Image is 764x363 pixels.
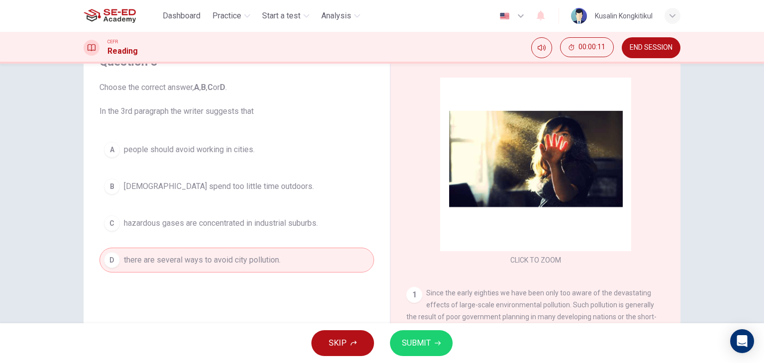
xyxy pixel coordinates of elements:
button: Dashboard [159,7,204,25]
b: C [207,83,213,92]
button: END SESSION [622,37,680,58]
b: D [220,83,225,92]
button: B[DEMOGRAPHIC_DATA] spend too little time outdoors. [99,174,374,199]
span: Start a test [262,10,300,22]
span: people should avoid working in cities. [124,144,255,156]
span: Dashboard [163,10,200,22]
button: Practice [208,7,254,25]
button: Start a test [258,7,313,25]
div: Hide [560,37,614,58]
img: Profile picture [571,8,587,24]
div: C [104,215,120,231]
button: SUBMIT [390,330,453,356]
div: Mute [531,37,552,58]
img: SE-ED Academy logo [84,6,136,26]
span: hazardous gases are concentrated in industrial suburbs. [124,217,318,229]
b: B [201,83,206,92]
span: Since the early eighties we have been only too aware of the devastating effects of large-scale en... [406,289,665,345]
span: [DEMOGRAPHIC_DATA] spend too little time outdoors. [124,181,314,192]
span: END SESSION [630,44,672,52]
div: D [104,252,120,268]
div: Kusalin Kongkitikul [595,10,653,22]
span: Choose the correct answer, , , or . In the 3rd paragraph the writer suggests that [99,82,374,117]
a: SE-ED Academy logo [84,6,159,26]
span: there are several ways to avoid city pollution. [124,254,281,266]
div: 1 [406,287,422,303]
span: Practice [212,10,241,22]
button: Analysis [317,7,364,25]
span: SUBMIT [402,336,431,350]
button: SKIP [311,330,374,356]
button: Chazardous gases are concentrated in industrial suburbs. [99,211,374,236]
h1: Reading [107,45,138,57]
button: 00:00:11 [560,37,614,57]
button: Apeople should avoid working in cities. [99,137,374,162]
button: Dthere are several ways to avoid city pollution. [99,248,374,272]
span: 00:00:11 [578,43,605,51]
span: SKIP [329,336,347,350]
div: Open Intercom Messenger [730,329,754,353]
b: A [194,83,199,92]
span: CEFR [107,38,118,45]
img: en [498,12,511,20]
span: Analysis [321,10,351,22]
div: B [104,179,120,194]
div: A [104,142,120,158]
